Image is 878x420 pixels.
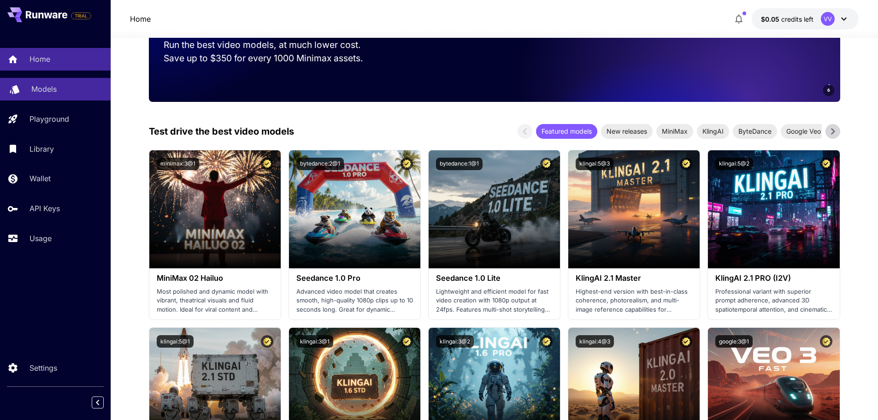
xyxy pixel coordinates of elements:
h3: KlingAI 2.1 PRO (I2V) [715,274,832,283]
div: Featured models [536,124,597,139]
button: Certified Model – Vetted for best performance and includes a commercial license. [680,335,692,348]
p: Test drive the best video models [149,124,294,138]
div: Collapse sidebar [99,394,111,411]
button: Certified Model – Vetted for best performance and includes a commercial license. [540,158,553,170]
button: klingai:3@1 [296,335,333,348]
p: Usage [29,233,52,244]
p: Wallet [29,173,51,184]
p: Playground [29,113,69,124]
button: Certified Model – Vetted for best performance and includes a commercial license. [261,335,273,348]
p: Settings [29,362,57,373]
nav: breadcrumb [130,13,151,24]
span: 6 [827,87,830,94]
button: google:3@1 [715,335,753,348]
div: New releases [601,124,653,139]
h3: Seedance 1.0 Lite [436,274,553,283]
p: Most polished and dynamic model with vibrant, theatrical visuals and fluid motion. Ideal for vira... [157,287,273,314]
button: klingai:5@3 [576,158,613,170]
div: MiniMax [656,124,693,139]
h3: KlingAI 2.1 Master [576,274,692,283]
p: Professional variant with superior prompt adherence, advanced 3D spatiotemporal attention, and ci... [715,287,832,314]
button: Certified Model – Vetted for best performance and includes a commercial license. [680,158,692,170]
button: Certified Model – Vetted for best performance and includes a commercial license. [820,335,832,348]
button: Certified Model – Vetted for best performance and includes a commercial license. [401,335,413,348]
p: API Keys [29,203,60,214]
img: alt [149,150,281,268]
button: klingai:5@1 [157,335,194,348]
p: Run the best video models, at much lower cost. [164,38,378,52]
button: klingai:5@2 [715,158,753,170]
p: Save up to $350 for every 1000 Minimax assets. [164,52,378,65]
button: bytedance:1@1 [436,158,483,170]
img: alt [568,150,700,268]
button: klingai:3@2 [436,335,474,348]
button: Certified Model – Vetted for best performance and includes a commercial license. [401,158,413,170]
button: Collapse sidebar [92,396,104,408]
button: $0.05VV [752,8,859,30]
p: Home [29,53,50,65]
button: klingai:4@3 [576,335,614,348]
span: ByteDance [733,126,777,136]
button: Certified Model – Vetted for best performance and includes a commercial license. [540,335,553,348]
p: Highest-end version with best-in-class coherence, photorealism, and multi-image reference capabil... [576,287,692,314]
button: bytedance:2@1 [296,158,344,170]
span: MiniMax [656,126,693,136]
img: alt [289,150,420,268]
span: Add your payment card to enable full platform functionality. [71,10,91,21]
div: KlingAI [697,124,729,139]
p: Models [31,83,57,95]
button: Certified Model – Vetted for best performance and includes a commercial license. [261,158,273,170]
img: alt [708,150,839,268]
a: Home [130,13,151,24]
div: ByteDance [733,124,777,139]
span: credits left [781,15,813,23]
h3: Seedance 1.0 Pro [296,274,413,283]
p: Advanced video model that creates smooth, high-quality 1080p clips up to 10 seconds long. Great f... [296,287,413,314]
div: Google Veo [781,124,826,139]
span: $0.05 [761,15,781,23]
h3: MiniMax 02 Hailuo [157,274,273,283]
span: TRIAL [71,12,91,19]
div: $0.05 [761,14,813,24]
img: alt [429,150,560,268]
span: New releases [601,126,653,136]
span: Google Veo [781,126,826,136]
span: Featured models [536,126,597,136]
span: KlingAI [697,126,729,136]
p: Lightweight and efficient model for fast video creation with 1080p output at 24fps. Features mult... [436,287,553,314]
p: Library [29,143,54,154]
div: VV [821,12,835,26]
button: Certified Model – Vetted for best performance and includes a commercial license. [820,158,832,170]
